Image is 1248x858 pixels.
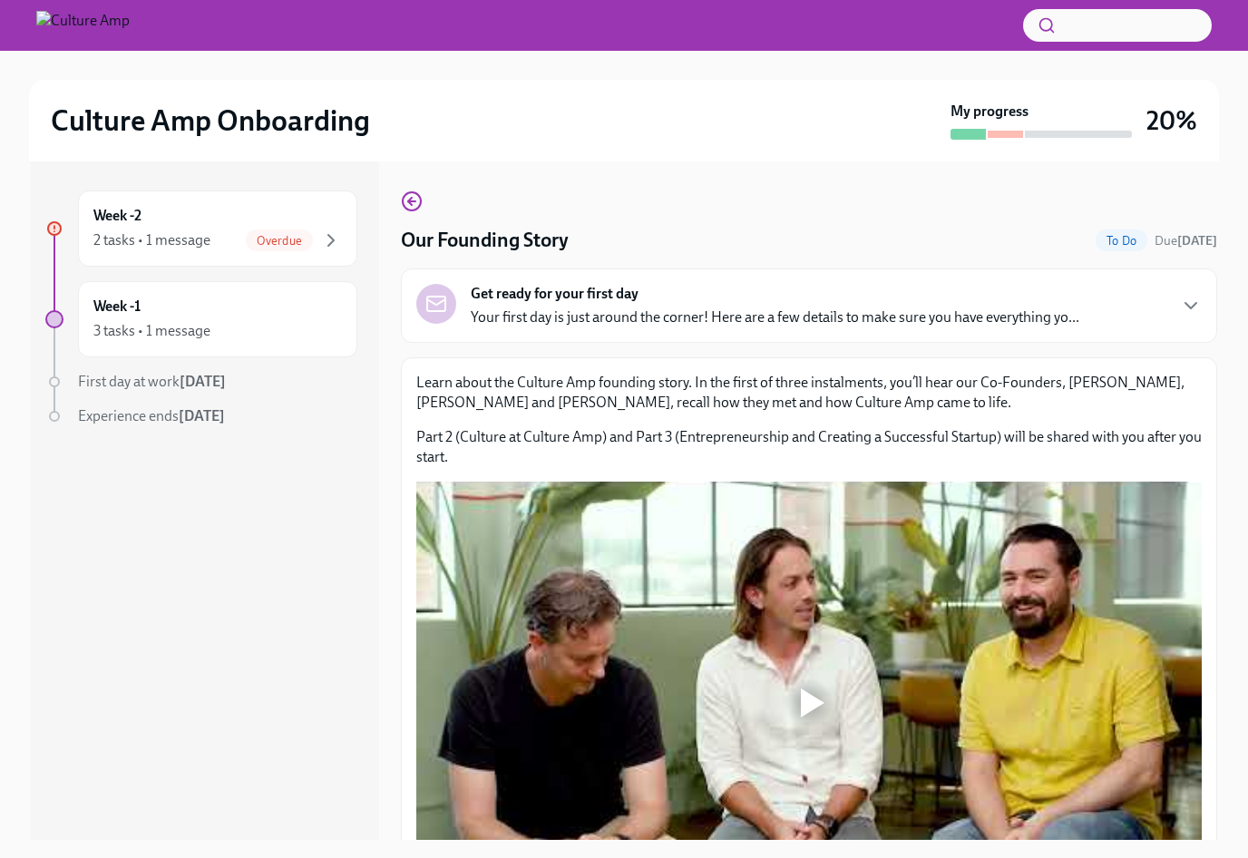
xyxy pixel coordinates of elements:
[1146,104,1197,137] h3: 20%
[93,321,210,341] div: 3 tasks • 1 message
[179,407,225,424] strong: [DATE]
[416,373,1202,413] p: Learn about the Culture Amp founding story. In the first of three instalments, you’ll hear our Co...
[1155,233,1217,249] span: Due
[246,234,313,248] span: Overdue
[45,372,357,392] a: First day at work[DATE]
[401,227,569,254] h4: Our Founding Story
[1155,232,1217,249] span: August 15th, 2025 18:00
[951,102,1029,122] strong: My progress
[45,281,357,357] a: Week -13 tasks • 1 message
[93,230,210,250] div: 2 tasks • 1 message
[1177,233,1217,249] strong: [DATE]
[471,284,639,304] strong: Get ready for your first day
[416,427,1202,467] p: Part 2 (Culture at Culture Amp) and Part 3 (Entrepreneurship and Creating a Successful Startup) w...
[78,407,225,424] span: Experience ends
[1096,234,1147,248] span: To Do
[93,297,141,317] h6: Week -1
[36,11,130,40] img: Culture Amp
[471,307,1079,327] p: Your first day is just around the corner! Here are a few details to make sure you have everything...
[51,102,370,139] h2: Culture Amp Onboarding
[93,206,141,226] h6: Week -2
[78,373,226,390] span: First day at work
[180,373,226,390] strong: [DATE]
[45,190,357,267] a: Week -22 tasks • 1 messageOverdue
